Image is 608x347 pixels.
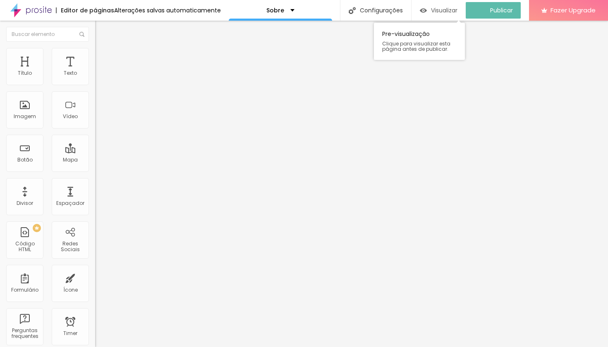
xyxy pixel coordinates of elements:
img: Icone [79,32,84,37]
div: Redes Sociais [54,241,86,253]
input: Buscar elemento [6,27,89,42]
div: Pre-visualização [374,23,465,60]
img: Icone [349,7,356,14]
div: Perguntas frequentes [8,328,41,340]
div: Texto [64,70,77,76]
div: Alterações salvas automaticamente [114,7,221,13]
div: Botão [17,157,33,163]
div: Formulário [11,287,38,293]
div: Imagem [14,114,36,119]
iframe: Editor [95,21,608,347]
div: Divisor [17,200,33,206]
span: Visualizar [431,7,457,14]
span: Publicar [490,7,513,14]
div: Título [18,70,32,76]
span: Fazer Upgrade [551,7,596,14]
div: Mapa [63,157,78,163]
div: Vídeo [63,114,78,119]
div: Espaçador [56,200,84,206]
button: Publicar [466,2,521,19]
img: view-1.svg [420,7,427,14]
span: Clique para visualizar esta página antes de publicar. [382,41,457,52]
div: Código HTML [8,241,41,253]
div: Editor de páginas [56,7,114,13]
div: Ícone [63,287,78,293]
button: Visualizar [412,2,466,19]
p: Sobre [266,7,284,13]
div: Timer [63,330,77,336]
